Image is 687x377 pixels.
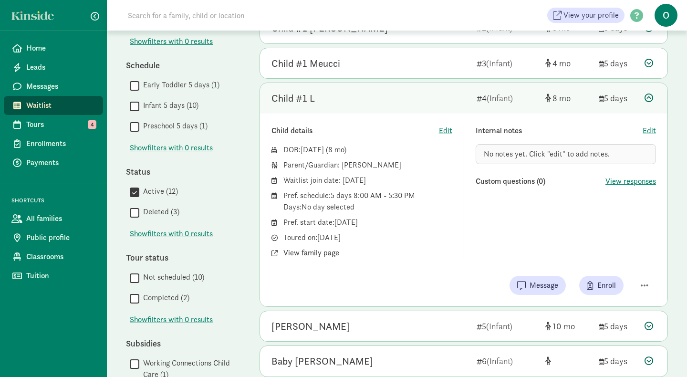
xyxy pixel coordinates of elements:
div: Toured on: [DATE] [283,232,452,243]
div: 5 days [599,355,637,367]
button: Message [510,276,566,295]
div: Status [126,165,240,178]
button: View family page [283,247,339,259]
button: Showfilters with 0 results [130,228,213,240]
a: Payments [4,153,103,172]
span: Classrooms [26,251,95,262]
span: 10 [552,321,575,332]
a: Tuition [4,266,103,285]
span: Messages [26,81,95,92]
div: Schedule [126,59,240,72]
div: DOB: ( ) [283,144,452,156]
span: 4 [552,58,571,69]
div: Child details [271,125,439,136]
span: Enrollments [26,138,95,149]
span: View your profile [563,10,619,21]
button: Enroll [579,276,624,295]
span: Waitlist [26,100,95,111]
button: Showfilters with 0 results [130,142,213,154]
span: (Infant) [487,93,513,104]
a: Waitlist [4,96,103,115]
span: (Infant) [487,356,513,367]
div: Child #1 Meucci [271,56,340,71]
span: (Infant) [486,58,512,69]
span: Leads [26,62,95,73]
label: Not scheduled (10) [139,272,204,283]
a: Tours 4 [4,115,103,134]
span: Show filters with 0 results [130,142,213,154]
div: 4 [477,92,538,105]
div: Waitlist join date: [DATE] [283,175,452,186]
span: 8 [552,93,571,104]
div: 6 [477,355,538,367]
label: Deleted (3) [139,206,179,218]
span: Payments [26,157,95,168]
label: Infant 5 days (10) [139,100,198,111]
a: Home [4,39,103,58]
a: Enrollments [4,134,103,153]
button: Showfilters with 0 results [130,36,213,47]
button: View responses [605,176,656,187]
span: Public profile [26,232,95,243]
div: Pref. start date: [DATE] [283,217,452,228]
div: Tour status [126,251,240,264]
a: View your profile [547,8,625,23]
span: Home [26,42,95,54]
button: Edit [643,125,656,136]
div: 5 [477,320,538,333]
label: Early Toddler 5 days (1) [139,79,219,91]
label: Completed (2) [139,292,189,304]
div: 3 [477,57,538,70]
span: No notes yet. Click "edit" to add notes. [484,149,610,159]
div: Child #1 L [271,91,315,106]
div: 5 days [599,320,637,333]
div: [object Object] [545,355,591,367]
a: Public profile [4,228,103,247]
div: Vedha Keelveedhi [271,319,350,334]
div: Baby Hiatt-Moore [271,354,373,369]
a: All families [4,209,103,228]
span: [DATE] [301,145,324,155]
label: Active (12) [139,186,178,197]
div: [object Object] [545,92,591,105]
div: Custom questions (0) [476,176,606,187]
div: Parent/Guardian: [PERSON_NAME] [283,159,452,171]
span: Tuition [26,270,95,282]
div: 5 days [599,92,637,105]
span: Show filters with 0 results [130,228,213,240]
button: Showfilters with 0 results [130,314,213,325]
span: O [655,4,677,27]
a: Leads [4,58,103,77]
span: Enroll [597,280,616,291]
span: Message [530,280,558,291]
a: Messages [4,77,103,96]
div: 5 days [599,57,637,70]
input: Search for a family, child or location [122,6,390,25]
span: All families [26,213,95,224]
span: Show filters with 0 results [130,314,213,325]
label: Preschool 5 days (1) [139,120,208,132]
div: Subsidies [126,337,240,350]
div: [object Object] [545,57,591,70]
div: [object Object] [545,320,591,333]
span: Tours [26,119,95,130]
span: 8 [328,145,344,155]
span: (Infant) [486,321,512,332]
span: 4 [88,120,96,129]
div: Pref. schedule: 5 days 8:00 AM - 5:30 PM Days: No day selected [283,190,452,213]
div: Internal notes [476,125,643,136]
a: Classrooms [4,247,103,266]
iframe: Chat Widget [639,331,687,377]
button: Edit [439,125,452,136]
span: Show filters with 0 results [130,36,213,47]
